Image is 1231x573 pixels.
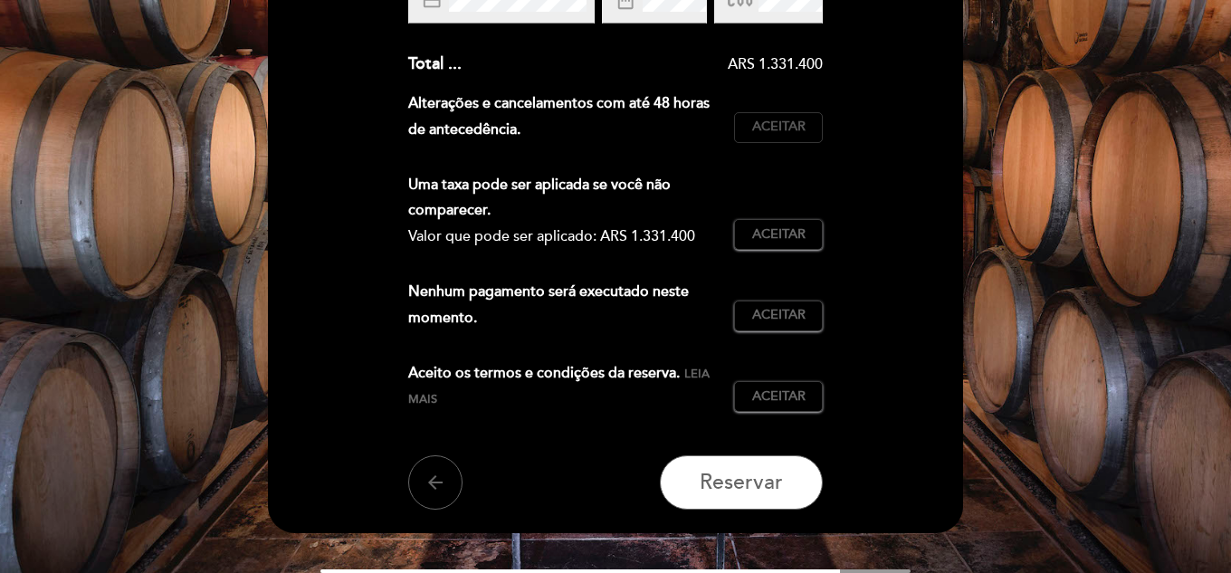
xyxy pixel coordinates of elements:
[660,455,823,510] button: Reservar
[462,54,824,75] div: ARS 1.331.400
[408,172,720,224] div: Uma taxa pode ser aplicada se você não comparecer.
[408,279,735,331] div: Nenhum pagamento será executado neste momento.
[752,225,806,244] span: Aceitar
[425,472,446,493] i: arrow_back
[408,367,710,407] span: Leia mais
[408,455,463,510] button: arrow_back
[734,381,823,412] button: Aceitar
[408,224,720,250] div: Valor que pode ser aplicado: ARS 1.331.400
[700,470,783,495] span: Reservar
[734,219,823,250] button: Aceitar
[752,118,806,137] span: Aceitar
[752,387,806,406] span: Aceitar
[408,91,735,143] div: Alterações e cancelamentos com até 48 horas de antecedência.
[752,306,806,325] span: Aceitar
[408,53,462,73] span: Total ...
[408,360,735,413] div: Aceito os termos e condições da reserva.
[734,112,823,143] button: Aceitar
[734,301,823,331] button: Aceitar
